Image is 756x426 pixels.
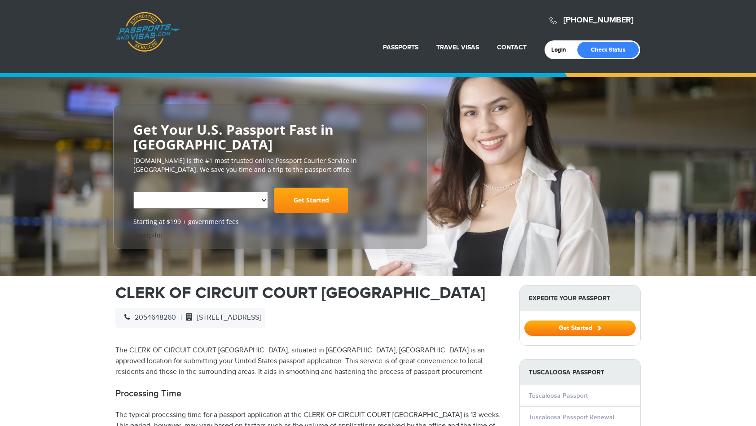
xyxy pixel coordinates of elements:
strong: Expedite Your Passport [520,285,640,311]
a: Tuscaloosa Passport [529,392,588,400]
div: | [115,308,265,328]
a: Get Started [274,188,348,213]
a: Tuscaloosa Passport Renewal [529,413,614,421]
button: Get Started [524,321,636,336]
a: Check Status [577,42,639,58]
a: Passports & [DOMAIN_NAME] [116,12,180,52]
span: Starting at $199 + government fees [133,217,407,226]
a: [PHONE_NUMBER] [563,15,633,25]
a: Get Started [524,324,636,331]
h1: CLERK OF CIRCUIT COURT [GEOGRAPHIC_DATA] [115,285,506,301]
a: Travel Visas [436,44,479,51]
h2: Get Your U.S. Passport Fast in [GEOGRAPHIC_DATA] [133,122,407,152]
p: The CLERK OF CIRCUIT COURT [GEOGRAPHIC_DATA], situated in [GEOGRAPHIC_DATA], [GEOGRAPHIC_DATA] is... [115,345,506,378]
a: Login [551,46,572,53]
strong: Tuscaloosa Passport [520,360,640,385]
p: [DOMAIN_NAME] is the #1 most trusted online Passport Courier Service in [GEOGRAPHIC_DATA]. We sav... [133,156,407,174]
span: [STREET_ADDRESS] [182,313,261,322]
span: 2054648260 [120,313,176,322]
a: Passports [383,44,418,51]
a: Contact [497,44,527,51]
h2: Processing Time [115,388,506,399]
a: Trustpilot [133,231,163,239]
